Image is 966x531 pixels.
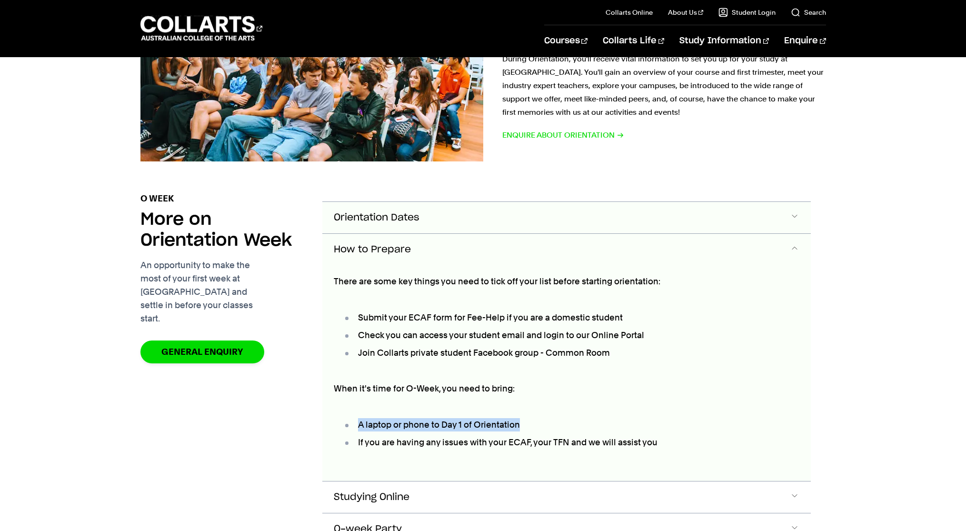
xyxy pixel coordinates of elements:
[679,25,769,57] a: Study Information
[791,8,826,17] a: Search
[668,8,703,17] a: About Us
[140,341,264,363] a: General Enquiry
[603,25,664,57] a: Collarts Life
[343,436,687,449] li: If you are having any issues with your ECAF, your TFN and we will assist you
[322,234,811,265] button: How to Prepare
[140,15,262,42] div: Go to homepage
[334,212,419,223] span: Orientation Dates
[343,311,687,324] li: Submit your ECAF form for Fee-Help if you are a domestic student
[334,275,687,288] p: There are some key things you need to tick off your list before starting orientation:
[343,329,687,342] li: Check you can access your student email and login to our Online Portal
[322,202,811,233] button: Orientation Dates
[334,382,687,395] p: When it's time for O-Week, you need to bring:
[343,418,687,431] li: A laptop or phone to Day 1 of Orientation
[343,346,687,360] li: Join Collarts private student Facebook group - Common Room
[334,244,411,255] span: How to Prepare
[718,8,776,17] a: Student Login
[502,129,624,142] span: Enquire about Orientation
[784,25,826,57] a: Enquire
[334,492,409,503] span: Studying Online
[140,192,174,205] p: O week
[544,25,588,57] a: Courses
[502,12,826,119] p: Orientation is broken up into Orientation Week (O Week), the week before classes start, and Welco...
[322,481,811,513] button: Studying Online
[140,259,307,325] p: An opportunity to make the most of your first week at [GEOGRAPHIC_DATA] and settle in before your...
[140,209,307,251] h2: More on Orientation Week
[606,8,653,17] a: Collarts Online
